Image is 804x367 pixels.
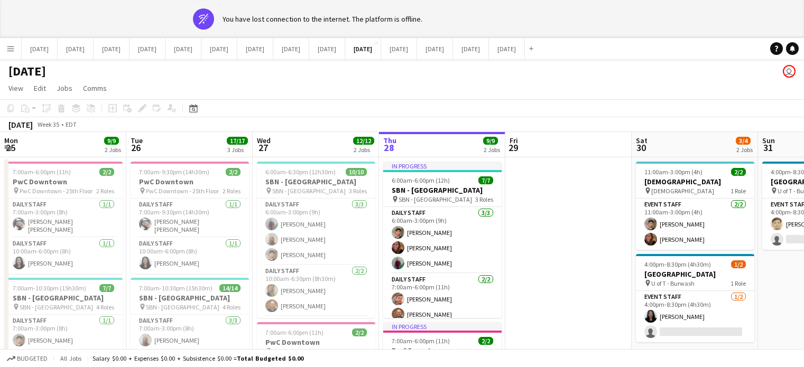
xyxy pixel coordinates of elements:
div: [DATE] [8,119,33,130]
app-user-avatar: Jolanta Rokowski [783,65,796,78]
span: 14/14 [219,284,241,292]
span: 30 [634,142,648,154]
span: PwC Downtown - 25th Floor [146,187,219,195]
a: Jobs [52,81,77,95]
span: 3/4 [736,137,751,145]
span: 1/2 [731,260,746,268]
button: Budgeted [5,353,49,364]
span: Week 35 [35,120,61,128]
a: Edit [30,81,50,95]
span: All jobs [58,354,84,362]
span: Fri [510,136,518,145]
span: 6:00am-6:30pm (12h30m) [265,168,336,176]
span: 26 [129,142,143,154]
button: [DATE] [58,39,94,59]
button: [DATE] [381,39,417,59]
span: 4 Roles [96,303,114,311]
span: Sat [636,136,648,145]
app-job-card: 7:00am-9:30pm (14h30m)2/2PwC Downtown PwC Downtown - 25th Floor2 RolesDaily Staff1/17:00am-9:30pm... [131,162,249,274]
span: 2/2 [478,337,493,345]
span: 7:00am-10:30pm (15h30m) [13,284,86,292]
button: [DATE] [201,39,237,59]
span: PwC Downtown - 25th Floor [272,347,345,355]
button: [DATE] [237,39,273,59]
div: 2 Jobs [736,146,753,154]
h3: SBN - [GEOGRAPHIC_DATA] [4,293,123,303]
span: PwC Downtown - 25th Floor [20,187,93,195]
h3: PwC Downtown [383,346,502,355]
app-card-role: Daily Staff3/36:00am-3:00pm (9h)[PERSON_NAME][PERSON_NAME][PERSON_NAME] [257,199,375,265]
div: EDT [66,120,77,128]
span: Comms [83,83,107,93]
button: [DATE] [94,39,130,59]
span: 7:00am-6:00pm (11h) [392,337,450,345]
span: SBN - [GEOGRAPHIC_DATA] [399,195,472,203]
button: [DATE] [417,39,453,59]
span: 9/9 [483,137,498,145]
app-card-role: Daily Staff1/17:00am-9:30pm (14h30m)[PERSON_NAME] [PERSON_NAME] [131,199,249,238]
span: 27 [255,142,271,154]
span: SBN - [GEOGRAPHIC_DATA] [20,303,93,311]
app-card-role: Event Staff2/211:00am-3:00pm (4h)[PERSON_NAME][PERSON_NAME] [636,199,754,250]
app-card-role: Event Staff1/24:00pm-8:30pm (4h30m)[PERSON_NAME] [636,291,754,342]
span: 7:00am-6:00pm (11h) [265,328,324,336]
h3: [DEMOGRAPHIC_DATA] [636,177,754,186]
div: 2 Jobs [354,146,374,154]
app-card-role: Daily Staff3/36:00am-3:00pm (9h)[PERSON_NAME][PERSON_NAME][PERSON_NAME] [383,207,502,274]
app-job-card: 6:00am-6:30pm (12h30m)10/10SBN - [GEOGRAPHIC_DATA] SBN - [GEOGRAPHIC_DATA]3 RolesDaily Staff3/36:... [257,162,375,318]
span: 2/2 [99,168,114,176]
app-job-card: In progress6:00am-6:00pm (12h)7/7SBN - [GEOGRAPHIC_DATA] SBN - [GEOGRAPHIC_DATA]3 RolesDaily Staf... [383,162,502,318]
span: Mon [4,136,18,145]
span: 31 [761,142,775,154]
div: Salary $0.00 + Expenses $0.00 + Subsistence $0.00 = [93,354,303,362]
h3: SBN - [GEOGRAPHIC_DATA] [383,185,502,195]
span: 1 Role [731,279,746,287]
span: U of T - Burwash [651,279,695,287]
button: [DATE] [489,39,525,59]
span: 1 Role [731,187,746,195]
span: 3 Roles [349,187,367,195]
button: [DATE] [165,39,201,59]
app-card-role: Daily Staff1/110:00am-6:00pm (8h)[PERSON_NAME] [4,238,123,274]
app-card-role: Daily Staff2/27:00am-6:00pm (11h)[PERSON_NAME][PERSON_NAME] [383,274,502,325]
div: 2 Jobs [484,146,500,154]
span: 9/9 [104,137,119,145]
button: [DATE] [345,39,381,59]
span: 2 Roles [96,187,114,195]
span: Sun [762,136,775,145]
span: Thu [383,136,396,145]
span: Total Budgeted $0.00 [237,354,303,362]
span: 6:00am-6:00pm (12h) [392,176,450,184]
div: In progress [383,322,502,331]
button: [DATE] [309,39,345,59]
button: [DATE] [22,39,58,59]
h3: PwC Downtown [131,177,249,186]
span: 2/2 [226,168,241,176]
span: 29 [508,142,518,154]
span: Tue [131,136,143,145]
div: 11:00am-3:00pm (4h)2/2[DEMOGRAPHIC_DATA] [DEMOGRAPHIC_DATA]1 RoleEvent Staff2/211:00am-3:00pm (4h... [636,162,754,250]
span: 4 Roles [223,303,241,311]
span: 7:00am-10:30pm (15h30m) [139,284,212,292]
button: [DATE] [273,39,309,59]
span: Wed [257,136,271,145]
span: 4:00pm-8:30pm (4h30m) [644,260,711,268]
span: 7/7 [478,176,493,184]
span: 7:00am-6:00pm (11h) [13,168,71,176]
span: 17/17 [227,137,248,145]
button: [DATE] [453,39,489,59]
app-card-role: Daily Staff1/17:00am-3:00pm (8h)[PERSON_NAME] [4,315,123,351]
span: 7:00am-9:30pm (14h30m) [139,168,209,176]
div: You have lost connection to the internet. The platform is offline. [223,14,422,24]
div: In progress [383,162,502,170]
h1: [DATE] [8,63,46,79]
span: 2/2 [352,328,367,336]
app-card-role: Daily Staff1/110:00am-6:00pm (8h)[PERSON_NAME] [131,238,249,274]
h3: [GEOGRAPHIC_DATA] [636,269,754,279]
a: View [4,81,27,95]
app-job-card: 4:00pm-8:30pm (4h30m)1/2[GEOGRAPHIC_DATA] U of T - Burwash1 RoleEvent Staff1/24:00pm-8:30pm (4h30... [636,254,754,342]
